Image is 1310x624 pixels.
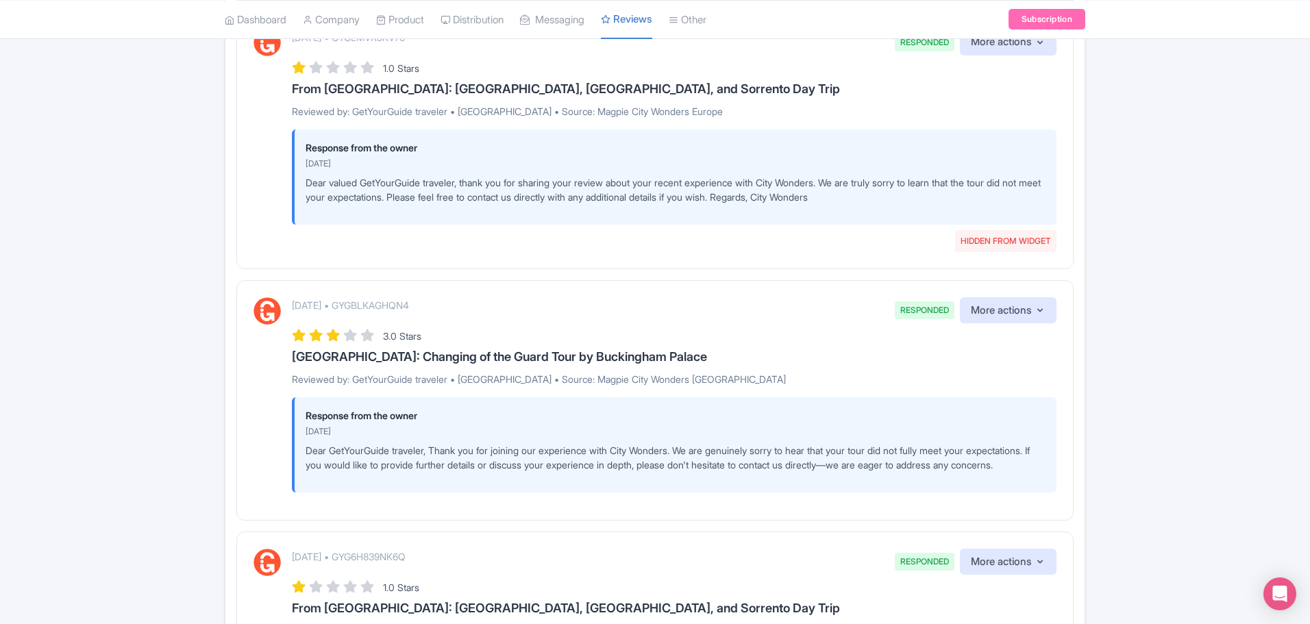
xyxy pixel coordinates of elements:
[306,140,1046,155] p: Response from the owner
[292,372,1056,386] p: Reviewed by: GetYourGuide traveler • [GEOGRAPHIC_DATA] • Source: Magpie City Wonders [GEOGRAPHIC_...
[441,1,504,38] a: Distribution
[292,298,409,312] p: [DATE] • GYGBLKAGHQN4
[520,1,584,38] a: Messaging
[254,29,281,56] img: GetYourGuide Logo
[960,297,1056,324] button: More actions
[383,582,419,593] span: 1.0 Stars
[960,29,1056,55] button: More actions
[292,82,1056,96] h3: From [GEOGRAPHIC_DATA]: [GEOGRAPHIC_DATA], [GEOGRAPHIC_DATA], and Sorrento Day Trip
[292,350,1056,364] h3: [GEOGRAPHIC_DATA]: Changing of the Guard Tour by Buckingham Palace
[955,230,1056,252] span: HIDDEN FROM WIDGET
[306,443,1046,472] p: Dear GetYourGuide traveler, Thank you for joining our experience with City Wonders. We are genuin...
[895,34,954,51] span: RESPONDED
[254,297,281,325] img: GetYourGuide Logo
[960,549,1056,575] button: More actions
[376,1,424,38] a: Product
[303,1,360,38] a: Company
[306,425,1046,438] p: [DATE]
[306,175,1046,204] p: Dear valued GetYourGuide traveler, thank you for sharing your review about your recent experience...
[895,301,954,319] span: RESPONDED
[669,1,706,38] a: Other
[306,158,1046,170] p: [DATE]
[383,62,419,74] span: 1.0 Stars
[1263,577,1296,610] div: Open Intercom Messenger
[292,104,1056,118] p: Reviewed by: GetYourGuide traveler • [GEOGRAPHIC_DATA] • Source: Magpie City Wonders Europe
[225,1,286,38] a: Dashboard
[895,553,954,571] span: RESPONDED
[254,549,281,576] img: GetYourGuide Logo
[1009,9,1085,29] a: Subscription
[383,330,421,342] span: 3.0 Stars
[292,549,406,564] p: [DATE] • GYG6H839NK6Q
[306,408,1046,423] p: Response from the owner
[292,601,1056,615] h3: From [GEOGRAPHIC_DATA]: [GEOGRAPHIC_DATA], [GEOGRAPHIC_DATA], and Sorrento Day Trip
